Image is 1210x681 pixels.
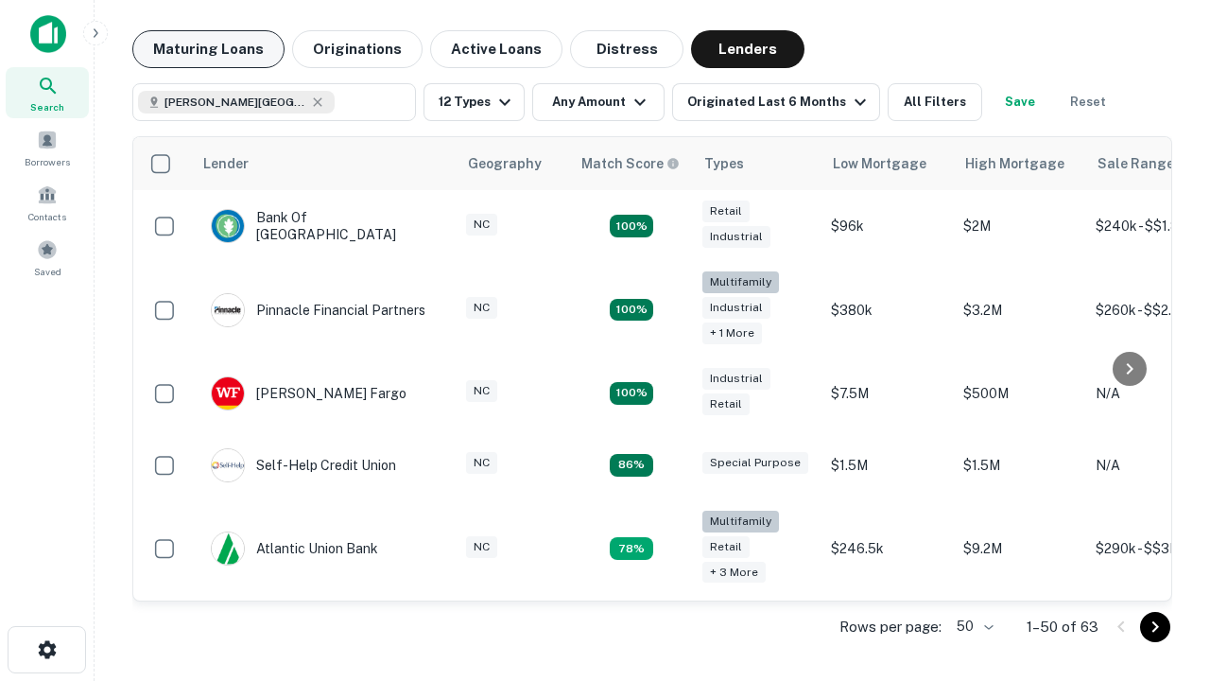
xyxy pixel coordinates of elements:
[702,271,779,293] div: Multifamily
[466,214,497,236] div: NC
[6,67,89,118] a: Search
[211,209,438,243] div: Bank Of [GEOGRAPHIC_DATA]
[212,210,244,242] img: picture
[423,83,525,121] button: 12 Types
[610,215,653,237] div: Matching Properties: 15, hasApolloMatch: undefined
[888,83,982,121] button: All Filters
[212,449,244,481] img: picture
[821,501,954,597] td: $246.5k
[687,91,872,113] div: Originated Last 6 Months
[954,190,1086,262] td: $2M
[1140,612,1170,642] button: Go to next page
[954,137,1086,190] th: High Mortgage
[610,537,653,560] div: Matching Properties: 10, hasApolloMatch: undefined
[702,536,750,558] div: Retail
[292,30,423,68] button: Originations
[1058,83,1118,121] button: Reset
[693,137,821,190] th: Types
[30,15,66,53] img: capitalize-icon.png
[211,293,425,327] div: Pinnacle Financial Partners
[821,358,954,429] td: $7.5M
[468,152,542,175] div: Geography
[954,501,1086,597] td: $9.2M
[702,368,770,390] div: Industrial
[990,83,1050,121] button: Save your search to get updates of matches that match your search criteria.
[466,536,497,558] div: NC
[570,137,693,190] th: Capitalize uses an advanced AI algorithm to match your search with the best lender. The match sco...
[839,616,942,638] p: Rows per page:
[702,226,770,248] div: Industrial
[212,533,244,565] img: picture
[702,323,762,344] div: + 1 more
[702,297,770,319] div: Industrial
[702,201,750,222] div: Retail
[954,429,1086,501] td: $1.5M
[28,209,66,224] span: Contacts
[821,137,954,190] th: Low Mortgage
[6,232,89,283] a: Saved
[610,382,653,405] div: Matching Properties: 14, hasApolloMatch: undefined
[532,83,665,121] button: Any Amount
[34,264,61,279] span: Saved
[702,562,766,584] div: + 3 more
[466,452,497,474] div: NC
[457,137,570,190] th: Geography
[581,153,676,174] h6: Match Score
[192,137,457,190] th: Lender
[954,358,1086,429] td: $500M
[1115,469,1210,560] iframe: Chat Widget
[212,294,244,326] img: picture
[821,429,954,501] td: $1.5M
[702,393,750,415] div: Retail
[702,452,808,474] div: Special Purpose
[6,177,89,228] a: Contacts
[833,152,926,175] div: Low Mortgage
[570,30,683,68] button: Distress
[466,297,497,319] div: NC
[132,30,285,68] button: Maturing Loans
[821,190,954,262] td: $96k
[212,377,244,410] img: picture
[211,376,406,410] div: [PERSON_NAME] Fargo
[430,30,562,68] button: Active Loans
[1027,616,1098,638] p: 1–50 of 63
[211,532,378,566] div: Atlantic Union Bank
[949,613,996,640] div: 50
[1098,152,1174,175] div: Sale Range
[821,262,954,358] td: $380k
[211,448,396,482] div: Self-help Credit Union
[704,152,744,175] div: Types
[466,380,497,402] div: NC
[6,122,89,173] a: Borrowers
[30,99,64,114] span: Search
[610,299,653,322] div: Matching Properties: 23, hasApolloMatch: undefined
[25,154,70,169] span: Borrowers
[702,511,779,533] div: Multifamily
[691,30,804,68] button: Lenders
[581,153,680,174] div: Capitalize uses an advanced AI algorithm to match your search with the best lender. The match sco...
[203,152,249,175] div: Lender
[164,94,306,111] span: [PERSON_NAME][GEOGRAPHIC_DATA], [GEOGRAPHIC_DATA]
[954,262,1086,358] td: $3.2M
[965,152,1064,175] div: High Mortgage
[610,454,653,477] div: Matching Properties: 11, hasApolloMatch: undefined
[672,83,880,121] button: Originated Last 6 Months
